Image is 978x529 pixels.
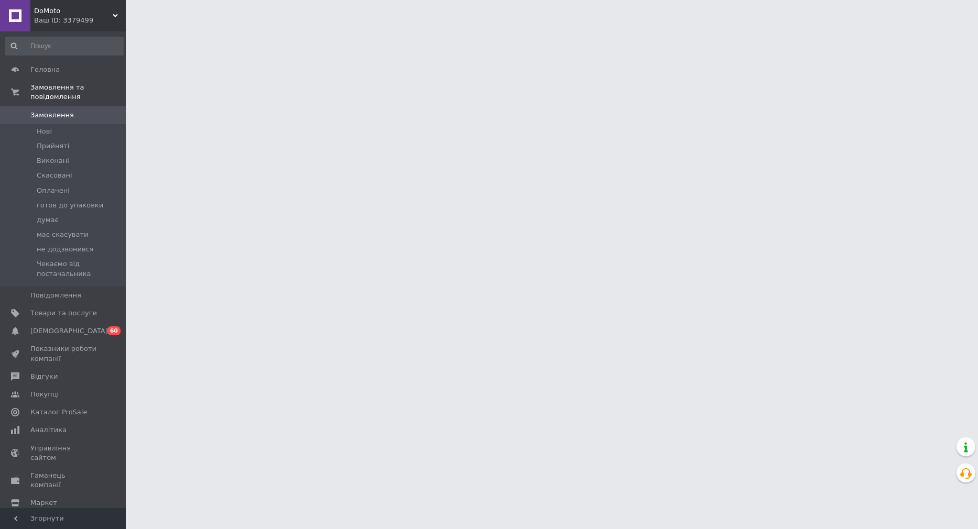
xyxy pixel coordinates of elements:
span: DoMoto [34,6,113,16]
span: має скасувати [37,230,89,239]
span: Відгуки [30,372,58,381]
span: Показники роботи компанії [30,344,97,363]
span: Замовлення та повідомлення [30,83,126,102]
span: Гаманець компанії [30,471,97,490]
span: Виконані [37,156,69,166]
span: Прийняті [37,141,69,151]
span: Покупці [30,390,59,399]
input: Пошук [5,37,124,56]
span: 60 [107,326,121,335]
span: Замовлення [30,111,74,120]
span: думає [37,215,59,225]
span: [DEMOGRAPHIC_DATA] [30,326,108,336]
span: Скасовані [37,171,72,180]
span: Товари та послуги [30,308,97,318]
span: Управління сайтом [30,444,97,462]
span: Повідомлення [30,291,81,300]
span: готов до упаковки [37,201,103,210]
span: Каталог ProSale [30,407,87,417]
span: Головна [30,65,60,74]
div: Ваш ID: 3379499 [34,16,126,25]
span: не додзвонився [37,245,94,254]
span: Нові [37,127,52,136]
span: Чекаємо від постачальника [37,259,123,278]
span: Маркет [30,498,57,508]
span: Аналітика [30,425,67,435]
span: Оплачені [37,186,70,195]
